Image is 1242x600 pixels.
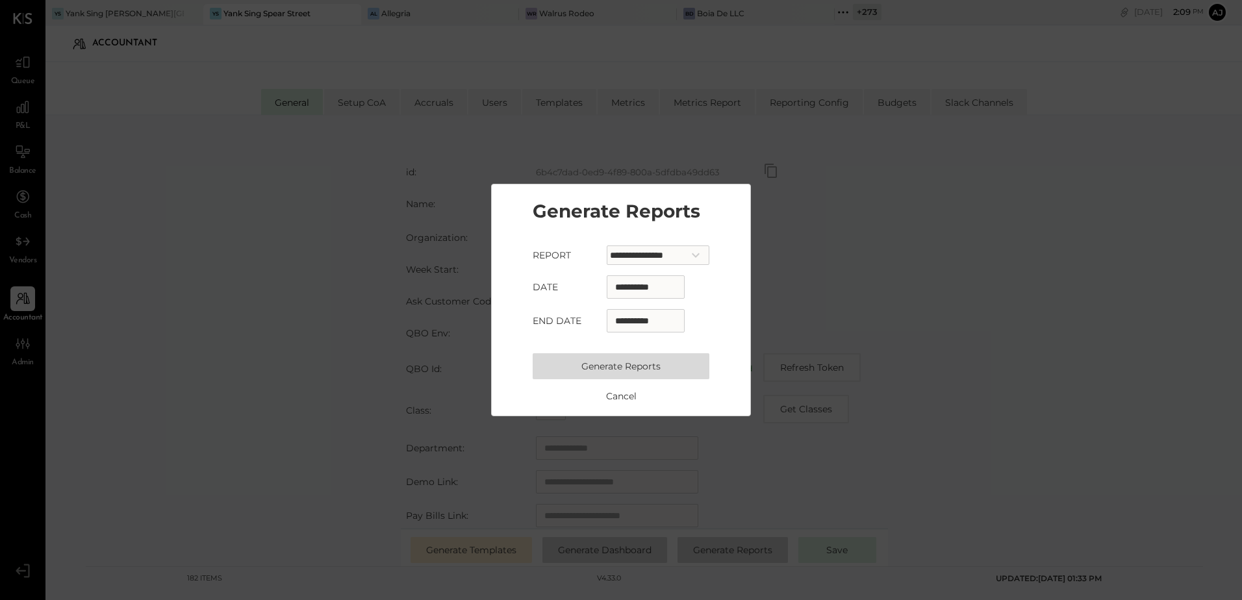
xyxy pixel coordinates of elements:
label: End Date [533,314,589,327]
label: Date [533,281,589,294]
button: Generate Reports [533,353,709,379]
h3: Generate Reports [533,197,709,225]
button: Cancel [505,390,737,403]
label: Report [533,249,589,262]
